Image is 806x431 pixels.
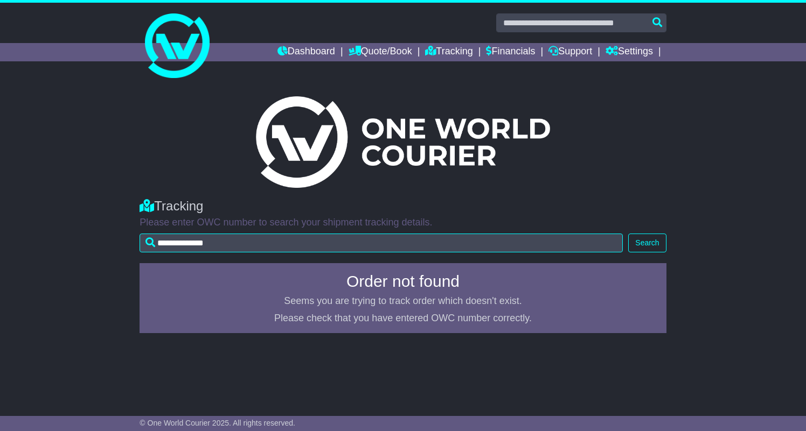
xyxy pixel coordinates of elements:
a: Financials [486,43,535,61]
a: Quote/Book [349,43,412,61]
p: Seems you are trying to track order which doesn't exist. [146,295,659,307]
a: Settings [606,43,653,61]
img: Light [256,96,550,188]
button: Search [628,234,666,252]
p: Please check that you have entered OWC number correctly. [146,313,659,324]
a: Tracking [425,43,473,61]
p: Please enter OWC number to search your shipment tracking details. [140,217,666,229]
a: Support [548,43,592,61]
span: © One World Courier 2025. All rights reserved. [140,419,295,427]
h4: Order not found [146,272,659,290]
a: Dashboard [277,43,335,61]
div: Tracking [140,199,666,214]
